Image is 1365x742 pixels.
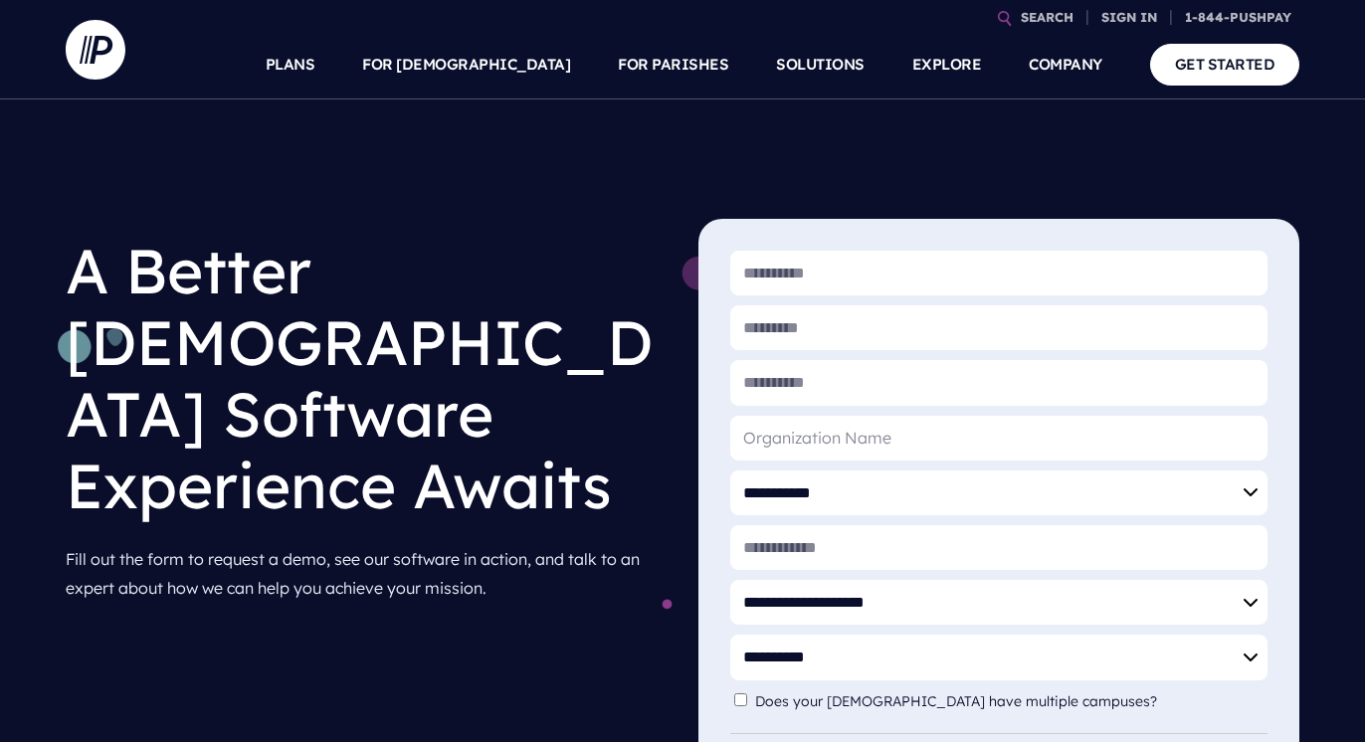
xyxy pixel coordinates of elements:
[66,537,667,611] p: Fill out the form to request a demo, see our software in action, and talk to an expert about how ...
[1029,30,1102,99] a: COMPANY
[730,416,1267,461] input: Organization Name
[618,30,728,99] a: FOR PARISHES
[776,30,865,99] a: SOLUTIONS
[66,219,667,537] h1: A Better [DEMOGRAPHIC_DATA] Software Experience Awaits
[755,693,1167,710] label: Does your [DEMOGRAPHIC_DATA] have multiple campuses?
[266,30,315,99] a: PLANS
[362,30,570,99] a: FOR [DEMOGRAPHIC_DATA]
[912,30,982,99] a: EXPLORE
[1150,44,1300,85] a: GET STARTED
